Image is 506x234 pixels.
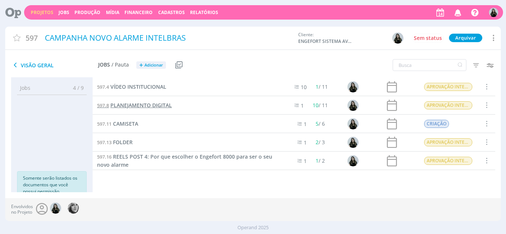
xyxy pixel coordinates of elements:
button: Relatórios [188,10,220,16]
span: 5 [316,120,319,127]
button: Arquivar [449,34,482,42]
img: V [347,118,358,129]
span: / 6 [316,120,325,127]
span: + [139,61,143,69]
button: Jobs [56,10,71,16]
a: Financeiro [124,9,153,16]
span: 4 / 9 [67,84,84,92]
img: V [392,33,403,44]
img: V [347,155,358,166]
span: Jobs [98,62,110,68]
span: / 2 [316,157,325,164]
input: Busca [393,59,466,71]
span: / 11 [313,102,328,109]
span: 597.4 [97,84,109,90]
a: Produção [74,9,100,16]
span: 1 [304,157,307,165]
img: J [68,203,79,214]
a: Mídia [106,9,119,16]
a: 597.8PLANEJAMENTO DIGITAL [97,101,172,109]
span: 597.13 [97,139,111,146]
img: V [50,203,61,214]
span: 1 [301,102,304,109]
span: 597.8 [97,102,109,109]
span: Jobs [20,84,30,92]
span: 10 [313,102,319,109]
div: CAMPANHA NOVO ALARME INTELBRAS [42,30,294,47]
span: APROVAÇÃO INTERNA [424,157,472,165]
span: Envolvidos no Projeto [11,204,33,215]
span: CAMISETA [113,120,138,127]
span: Sem status [414,34,442,41]
a: 597.4VÍDEO INSTITUCIONAL [97,83,166,91]
span: CRIAÇÃO [424,120,449,128]
button: V [392,32,404,44]
a: 597.13FOLDER [97,138,133,146]
span: 10 [301,84,307,91]
span: / 11 [316,83,328,90]
span: / 3 [316,139,325,146]
a: 597.16REELS POST 4: Por que escolher o Engefort 8000 para ser o seu novo alarme [97,153,280,169]
span: 1 [304,139,307,146]
a: 597.11CAMISETA [97,120,138,128]
span: VÍDEO INSTITUCIONAL [110,83,166,90]
span: APROVAÇÃO INTERNA [424,83,472,91]
span: Adicionar [144,63,163,68]
span: 2 [316,139,319,146]
div: Cliente: [298,31,415,45]
img: V [347,81,358,92]
a: Relatórios [190,9,218,16]
span: 597.16 [97,153,111,160]
span: 597 [26,33,38,43]
a: Projetos [31,9,53,16]
span: 1 [316,157,319,164]
span: PLANEJAMENTO DIGITAL [110,102,172,109]
span: ENGEFORT SISTEMA AVANÇADO DE SEGURANÇA LTDA [298,38,354,45]
p: Somente serão listados os documentos que você possui permissão [23,175,81,195]
span: / Pauta [111,62,129,68]
button: +Adicionar [136,61,166,69]
img: V [347,137,358,148]
button: Sem status [412,34,444,43]
button: Projetos [29,10,56,16]
a: Jobs [59,9,69,16]
button: Mídia [104,10,121,16]
span: 1 [316,83,319,90]
button: V [489,6,499,19]
span: Visão Geral [11,61,98,69]
span: 597.11 [97,121,111,127]
span: FOLDER [113,139,133,146]
button: Cadastros [156,10,187,16]
img: V [347,100,358,111]
span: 1 [304,121,307,128]
span: REELS POST 4: Por que escolher o Engefort 8000 para ser o seu novo alarme [97,153,272,168]
span: APROVAÇÃO INTERNA [424,101,472,109]
button: Produção [72,10,103,16]
span: Cadastros [158,9,185,16]
img: V [489,8,498,17]
span: APROVAÇÃO INTERNA [424,138,472,146]
button: Financeiro [122,10,155,16]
